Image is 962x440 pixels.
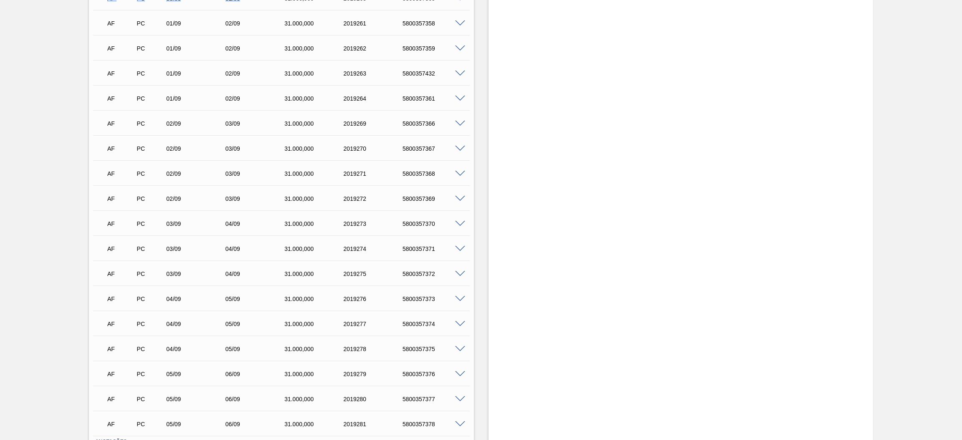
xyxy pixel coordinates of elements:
div: 02/09/2025 [223,95,291,102]
div: 04/09/2025 [223,220,291,227]
div: 5800357372 [400,271,468,277]
div: 31.000,000 [282,371,349,377]
div: Pedido de Compra [135,296,167,302]
div: 2019276 [342,296,409,302]
div: 2019281 [342,421,409,427]
div: 2019272 [342,195,409,202]
div: 5800357378 [400,421,468,427]
div: 31.000,000 [282,346,349,352]
div: 05/09/2025 [164,371,231,377]
div: 03/09/2025 [164,271,231,277]
div: 2019270 [342,145,409,152]
p: AF [107,170,135,177]
div: 05/09/2025 [223,346,291,352]
div: Aguardando Faturamento [105,265,137,283]
div: Pedido de Compra [135,271,167,277]
div: 31.000,000 [282,170,349,177]
div: 5800357358 [400,20,468,27]
div: Pedido de Compra [135,195,167,202]
div: 04/09/2025 [164,321,231,327]
div: 02/09/2025 [223,70,291,77]
div: 31.000,000 [282,120,349,127]
div: 5800357369 [400,195,468,202]
div: Aguardando Faturamento [105,14,137,33]
div: Aguardando Faturamento [105,89,137,108]
p: AF [107,95,135,102]
p: AF [107,321,135,327]
div: Pedido de Compra [135,421,167,427]
div: 05/09/2025 [164,421,231,427]
div: 03/09/2025 [223,195,291,202]
div: 31.000,000 [282,70,349,77]
div: Aguardando Faturamento [105,290,137,308]
p: AF [107,70,135,77]
div: 5800357376 [400,371,468,377]
div: 31.000,000 [282,245,349,252]
div: 03/09/2025 [164,220,231,227]
div: 05/09/2025 [223,321,291,327]
p: AF [107,20,135,27]
div: 04/09/2025 [223,245,291,252]
div: 02/09/2025 [164,170,231,177]
div: 2019279 [342,371,409,377]
p: AF [107,45,135,52]
div: Pedido de Compra [135,70,167,77]
div: Pedido de Compra [135,321,167,327]
div: 31.000,000 [282,45,349,52]
div: 31.000,000 [282,195,349,202]
div: Pedido de Compra [135,170,167,177]
div: 04/09/2025 [164,296,231,302]
div: 01/09/2025 [164,95,231,102]
div: 2019264 [342,95,409,102]
p: AF [107,421,135,427]
p: AF [107,396,135,402]
div: Aguardando Faturamento [105,365,137,383]
div: 03/09/2025 [223,120,291,127]
div: 31.000,000 [282,95,349,102]
div: 06/09/2025 [223,396,291,402]
div: 2019269 [342,120,409,127]
div: 02/09/2025 [164,120,231,127]
div: Pedido de Compra [135,245,167,252]
div: Aguardando Faturamento [105,164,137,183]
div: 01/09/2025 [164,20,231,27]
div: 02/09/2025 [164,195,231,202]
div: 03/09/2025 [164,245,231,252]
p: AF [107,120,135,127]
div: 31.000,000 [282,421,349,427]
div: Aguardando Faturamento [105,415,137,433]
div: 02/09/2025 [223,20,291,27]
div: 2019271 [342,170,409,177]
div: Aguardando Faturamento [105,240,137,258]
div: 2019262 [342,45,409,52]
div: 5800357367 [400,145,468,152]
div: 02/09/2025 [164,145,231,152]
div: Aguardando Faturamento [105,390,137,408]
p: AF [107,371,135,377]
div: Aguardando Faturamento [105,340,137,358]
div: 5800357366 [400,120,468,127]
div: Pedido de Compra [135,120,167,127]
div: 2019277 [342,321,409,327]
div: 5800357373 [400,296,468,302]
p: AF [107,220,135,227]
div: 05/09/2025 [164,396,231,402]
div: Aguardando Faturamento [105,39,137,58]
div: 5800357368 [400,170,468,177]
div: 01/09/2025 [164,45,231,52]
div: 5800357377 [400,396,468,402]
div: 5800357371 [400,245,468,252]
div: 5800357374 [400,321,468,327]
div: 31.000,000 [282,20,349,27]
div: Aguardando Faturamento [105,114,137,133]
p: AF [107,271,135,277]
div: 05/09/2025 [223,296,291,302]
div: 5800357359 [400,45,468,52]
div: Pedido de Compra [135,45,167,52]
div: Aguardando Faturamento [105,190,137,208]
div: Pedido de Compra [135,396,167,402]
div: 06/09/2025 [223,421,291,427]
div: 31.000,000 [282,145,349,152]
p: AF [107,245,135,252]
p: AF [107,145,135,152]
